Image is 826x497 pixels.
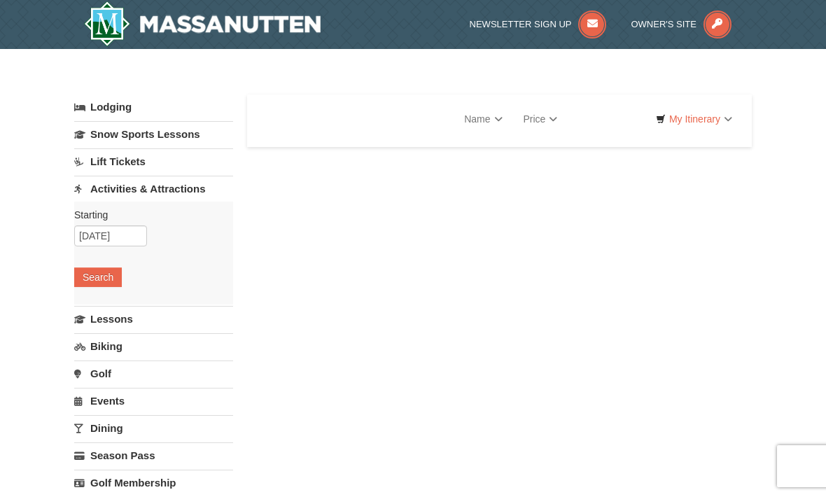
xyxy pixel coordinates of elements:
[74,470,233,496] a: Golf Membership
[647,108,741,129] a: My Itinerary
[631,19,731,29] a: Owner's Site
[74,176,233,202] a: Activities & Attractions
[470,19,572,29] span: Newsletter Sign Up
[513,105,568,133] a: Price
[74,267,122,287] button: Search
[74,306,233,332] a: Lessons
[631,19,696,29] span: Owner's Site
[74,442,233,468] a: Season Pass
[454,105,512,133] a: Name
[74,208,223,222] label: Starting
[74,148,233,174] a: Lift Tickets
[74,360,233,386] a: Golf
[74,121,233,147] a: Snow Sports Lessons
[74,94,233,120] a: Lodging
[74,415,233,441] a: Dining
[84,1,321,46] img: Massanutten Resort Logo
[84,1,321,46] a: Massanutten Resort
[470,19,607,29] a: Newsletter Sign Up
[74,388,233,414] a: Events
[74,333,233,359] a: Biking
